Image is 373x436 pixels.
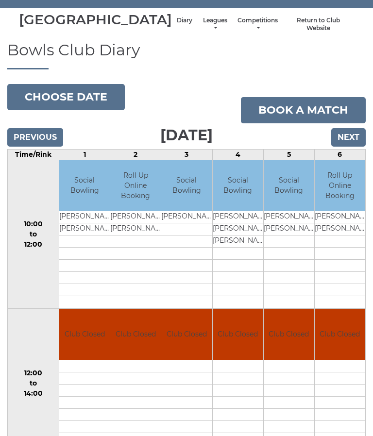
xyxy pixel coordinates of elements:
[161,309,212,360] td: Club Closed
[8,160,59,309] td: 10:00 to 12:00
[59,149,110,160] td: 1
[110,149,161,160] td: 2
[264,309,314,360] td: Club Closed
[161,160,212,211] td: Social Bowling
[161,149,212,160] td: 3
[213,160,263,211] td: Social Bowling
[314,149,365,160] td: 6
[264,211,314,223] td: [PERSON_NAME]
[7,128,63,147] input: Previous
[315,309,365,360] td: Club Closed
[110,160,161,211] td: Roll Up Online Booking
[315,211,365,223] td: [PERSON_NAME]
[213,309,263,360] td: Club Closed
[110,223,161,235] td: [PERSON_NAME]
[59,223,110,235] td: [PERSON_NAME]
[161,211,212,223] td: [PERSON_NAME]
[263,149,314,160] td: 5
[264,223,314,235] td: [PERSON_NAME]
[213,235,263,248] td: [PERSON_NAME]
[59,211,110,223] td: [PERSON_NAME]
[110,211,161,223] td: [PERSON_NAME]
[315,160,365,211] td: Roll Up Online Booking
[213,223,263,235] td: [PERSON_NAME]
[59,160,110,211] td: Social Bowling
[237,17,278,33] a: Competitions
[177,17,192,25] a: Diary
[213,211,263,223] td: [PERSON_NAME]
[110,309,161,360] td: Club Closed
[8,149,59,160] td: Time/Rink
[202,17,228,33] a: Leagues
[288,17,349,33] a: Return to Club Website
[331,128,366,147] input: Next
[7,41,366,69] h1: Bowls Club Diary
[212,149,263,160] td: 4
[59,309,110,360] td: Club Closed
[7,84,125,110] button: Choose date
[315,223,365,235] td: [PERSON_NAME]
[241,97,366,123] a: Book a match
[264,160,314,211] td: Social Bowling
[19,12,172,27] div: [GEOGRAPHIC_DATA]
